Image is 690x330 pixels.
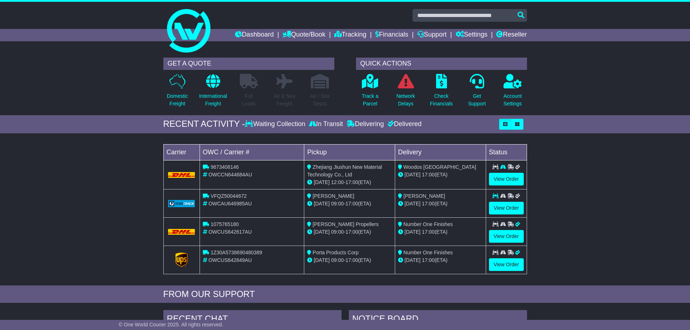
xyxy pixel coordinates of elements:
[168,200,195,207] img: GetCarrierServiceLogo
[331,229,344,235] span: 09:00
[208,172,252,177] span: OWCCN644684AU
[163,58,334,70] div: GET A QUOTE
[313,250,359,255] span: Porta Products Corp
[489,258,524,271] a: View Order
[307,256,392,264] div: - (ETA)
[345,120,386,128] div: Delivering
[200,144,304,160] td: OWC / Carrier #
[166,74,188,112] a: DomesticFreight
[430,74,453,112] a: CheckFinancials
[403,164,476,170] span: Woodos [GEOGRAPHIC_DATA]
[422,229,435,235] span: 17:00
[304,144,395,160] td: Pickup
[163,144,200,160] td: Carrier
[307,228,392,236] div: - (ETA)
[405,201,421,206] span: [DATE]
[346,257,358,263] span: 17:00
[395,144,486,160] td: Delivery
[396,92,415,108] p: Network Delays
[362,92,379,108] p: Track a Parcel
[349,310,527,330] div: NOTICE BOARD
[405,172,421,177] span: [DATE]
[430,92,453,108] p: Check Financials
[398,256,483,264] div: (ETA)
[496,29,527,41] a: Reseller
[274,92,295,108] p: Air & Sea Freight
[489,230,524,243] a: View Order
[167,92,188,108] p: Domestic Freight
[503,92,522,108] p: Account Settings
[163,310,342,330] div: RECENT CHAT
[375,29,408,41] a: Financials
[489,173,524,185] a: View Order
[422,172,435,177] span: 17:00
[235,29,274,41] a: Dashboard
[503,74,522,112] a: AccountSettings
[199,92,227,108] p: International Freight
[163,289,527,300] div: FROM OUR SUPPORT
[356,58,527,70] div: QUICK ACTIONS
[199,74,227,112] a: InternationalFreight
[307,179,392,186] div: - (ETA)
[405,257,421,263] span: [DATE]
[168,172,195,178] img: DHL.png
[210,193,247,199] span: VFQZ50044672
[210,250,262,255] span: 1Z30A5738690480389
[403,221,453,227] span: Number One Finishes
[314,179,330,185] span: [DATE]
[313,193,354,199] span: [PERSON_NAME]
[331,201,344,206] span: 09:00
[283,29,325,41] a: Quote/Book
[119,322,223,327] span: © One World Courier 2025. All rights reserved.
[456,29,488,41] a: Settings
[422,201,435,206] span: 17:00
[163,119,245,129] div: RECENT ACTIVITY -
[386,120,422,128] div: Delivered
[208,229,252,235] span: OWCUS642617AU
[168,229,195,235] img: DHL.png
[468,92,486,108] p: Get Support
[331,257,344,263] span: 09:00
[346,229,358,235] span: 17:00
[208,257,252,263] span: OWCUS642849AU
[398,171,483,179] div: (ETA)
[398,200,483,208] div: (ETA)
[313,221,379,227] span: [PERSON_NAME] Propellers
[210,164,239,170] span: 9673408146
[486,144,527,160] td: Status
[314,201,330,206] span: [DATE]
[346,201,358,206] span: 17:00
[417,29,447,41] a: Support
[468,74,486,112] a: GetSupport
[331,179,344,185] span: 12:00
[403,193,445,199] span: [PERSON_NAME]
[398,228,483,236] div: (ETA)
[314,229,330,235] span: [DATE]
[403,250,453,255] span: Number One Finishes
[489,202,524,214] a: View Order
[346,179,358,185] span: 17:00
[240,92,258,108] p: Full Loads
[208,201,252,206] span: OWCAU646985AU
[307,120,345,128] div: In Transit
[422,257,435,263] span: 17:00
[210,221,239,227] span: 1075765180
[396,74,415,112] a: NetworkDelays
[307,164,382,177] span: Zhejiang Jiushun New Material Technology Co., Ltd
[310,92,330,108] p: Air / Sea Depot
[175,252,188,267] img: GetCarrierServiceLogo
[307,200,392,208] div: - (ETA)
[245,120,307,128] div: Waiting Collection
[334,29,366,41] a: Tracking
[405,229,421,235] span: [DATE]
[314,257,330,263] span: [DATE]
[361,74,379,112] a: Track aParcel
